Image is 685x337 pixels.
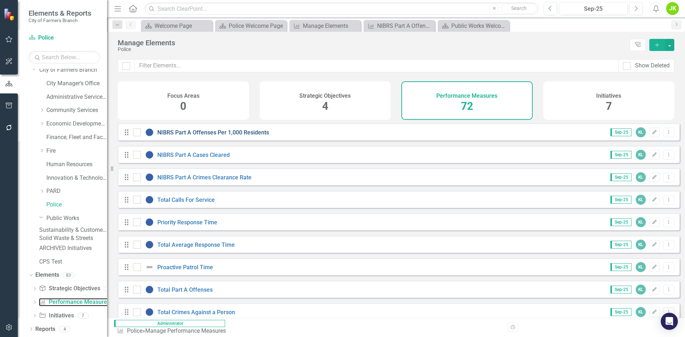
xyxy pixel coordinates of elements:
img: No Information [145,285,154,294]
a: Police [127,327,142,334]
a: CPS Test [39,258,107,266]
img: No Information [145,218,154,226]
div: Police Welcome Page [229,21,285,30]
div: KL [636,262,646,272]
a: Community Services [46,106,107,114]
div: NIBRS Part A Offenses Per 1,000 Residents [377,21,433,30]
a: Police [46,201,107,209]
img: No Information [145,128,154,137]
h4: Strategic Objectives [299,93,351,99]
div: 4 [104,286,115,292]
a: Solid Waste & Streets [39,234,107,242]
div: Manage Elements [118,39,626,47]
input: Search Below... [29,51,100,63]
span: Sep-25 [610,308,631,316]
a: Welcome Page [143,21,210,30]
span: Sep-25 [610,241,631,249]
span: Sep-25 [610,196,631,204]
div: » Manage Performance Measures [117,327,229,335]
a: Elements [35,271,59,279]
a: Reports [35,325,55,333]
a: Total Average Response Time [157,241,235,248]
img: No Information [145,308,154,316]
div: KL [636,285,646,295]
span: Administrator [114,320,225,327]
a: City Manager's Office [46,80,107,88]
img: No Information [145,240,154,249]
a: Performance Measures [39,298,110,306]
button: Sep-25 [559,2,628,15]
h4: Focus Areas [167,93,199,99]
h4: Performance Measures [436,93,497,99]
a: Manage Elements [291,21,359,30]
img: ClearPoint Strategy [4,8,16,21]
a: Total Calls For Service [157,196,215,203]
a: Public Works [46,214,107,223]
a: Economic Development, Tourism & Planning [46,120,107,128]
div: KL [636,150,646,160]
a: City of Farmers Branch [39,66,107,74]
span: Elements & Reports [29,9,91,17]
span: Sep-25 [610,128,631,136]
a: Police [29,34,100,42]
a: NIBRS Part A Cases Cleared [157,152,230,158]
div: Show Deleted [635,62,670,70]
span: Sep-25 [610,218,631,226]
div: Police [118,47,626,52]
a: Sustainability & Customer Success [39,226,107,234]
span: 72 [461,100,473,112]
div: Welcome Page [154,21,210,30]
span: Sep-25 [610,173,631,181]
div: 7 [77,313,89,319]
span: 0 [180,100,186,112]
div: Manage Elements [303,21,359,30]
button: JK [666,2,679,15]
h4: Initiatives [596,93,621,99]
img: No Information [145,150,154,159]
div: KL [636,217,646,227]
a: Public Works Welcome Page [440,21,507,30]
a: ARCHIVED Initiatives [39,244,107,252]
a: Innovation & Technology [46,174,107,182]
a: Total Part A Offenses [157,286,213,293]
div: KL [636,307,646,317]
span: Sep-25 [610,151,631,159]
span: Sep-25 [610,286,631,293]
a: NIBRS Part A Crimes Clearance Rate [157,174,252,181]
div: Open Intercom Messenger [661,313,678,330]
a: Finance, Fleet and Facilities [46,133,107,142]
a: Priority Response Time [157,219,217,226]
div: Public Works Welcome Page [451,21,507,30]
a: Initiatives [39,312,73,320]
a: Police Welcome Page [217,21,285,30]
div: 83 [63,272,74,278]
div: KL [636,172,646,182]
span: 7 [606,100,612,112]
input: Filter Elements... [135,59,619,72]
input: Search ClearPoint... [144,2,538,15]
img: No Information [145,195,154,204]
a: Administrative Services & Communications [46,93,107,101]
button: Search [501,4,537,14]
span: Search [511,5,527,11]
img: Not Defined [145,263,154,271]
div: Sep-25 [562,5,625,13]
a: Fire [46,147,107,155]
span: Sep-25 [610,263,631,271]
div: KL [636,240,646,250]
div: KL [636,127,646,137]
a: PARD [46,187,107,195]
img: No Information [145,173,154,182]
a: Human Resources [46,160,107,169]
a: NIBRS Part A Offenses Per 1,000 Residents [365,21,433,30]
div: 4 [59,326,70,332]
a: Total Crimes Against a Person [157,309,235,316]
a: Strategic Objectives [39,285,100,293]
span: 4 [322,100,328,112]
a: Proactive Patrol Time [157,264,213,271]
a: NIBRS Part A Offenses Per 1,000 Residents [157,129,269,136]
div: KL [636,195,646,205]
small: City of Farmers Branch [29,17,91,23]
